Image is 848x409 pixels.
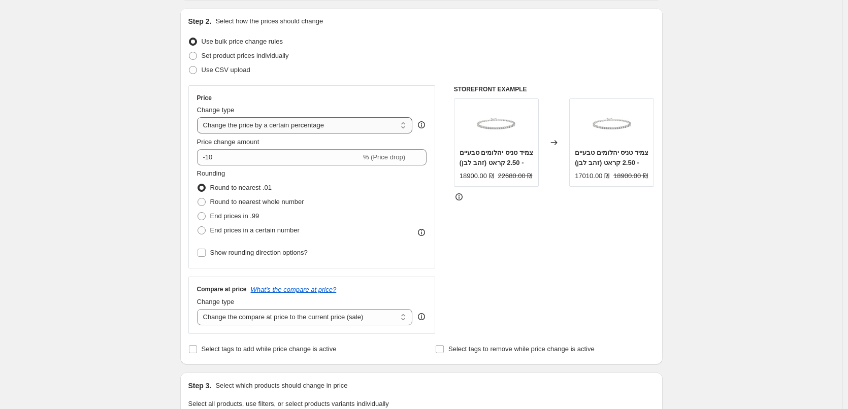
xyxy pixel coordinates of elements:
span: צמיד טניס יהלומים טבעיים - 2.50 קראט (זהב לבן) [460,149,533,166]
span: End prices in .99 [210,212,259,220]
h2: Step 3. [188,381,212,391]
span: צמיד טניס יהלומים טבעיים - 2.50 קראט (זהב לבן) [575,149,648,166]
img: 12_bfe7315f-04bc-4b85-95e5-0b89f3a4a0ad_80x.jpg [476,104,516,145]
span: Show rounding direction options? [210,249,308,256]
div: 18900.00 ₪ [460,171,494,181]
span: Price change amount [197,138,259,146]
span: Select all products, use filters, or select products variants individually [188,400,389,407]
span: Use bulk price change rules [202,38,283,45]
span: Rounding [197,169,225,177]
span: Set product prices individually [202,52,289,59]
h3: Compare at price [197,285,247,293]
div: help [416,312,427,322]
span: Select tags to remove while price change is active [448,345,595,353]
input: -15 [197,149,361,165]
span: Select tags to add while price change is active [202,345,337,353]
h6: STOREFRONT EXAMPLE [454,85,655,93]
span: % (Price drop) [363,153,405,161]
span: Round to nearest .01 [210,184,272,191]
span: Round to nearest whole number [210,198,304,206]
button: What's the compare at price? [251,286,337,293]
h2: Step 2. [188,16,212,26]
div: 17010.00 ₪ [575,171,609,181]
span: End prices in a certain number [210,226,300,234]
p: Select which products should change in price [215,381,347,391]
span: Change type [197,106,235,114]
p: Select how the prices should change [215,16,323,26]
h3: Price [197,94,212,102]
div: help [416,120,427,130]
span: Change type [197,298,235,305]
span: Use CSV upload [202,66,250,74]
strike: 22680.00 ₪ [498,171,533,181]
strike: 18900.00 ₪ [613,171,648,181]
img: 12_bfe7315f-04bc-4b85-95e5-0b89f3a4a0ad_80x.jpg [592,104,632,145]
